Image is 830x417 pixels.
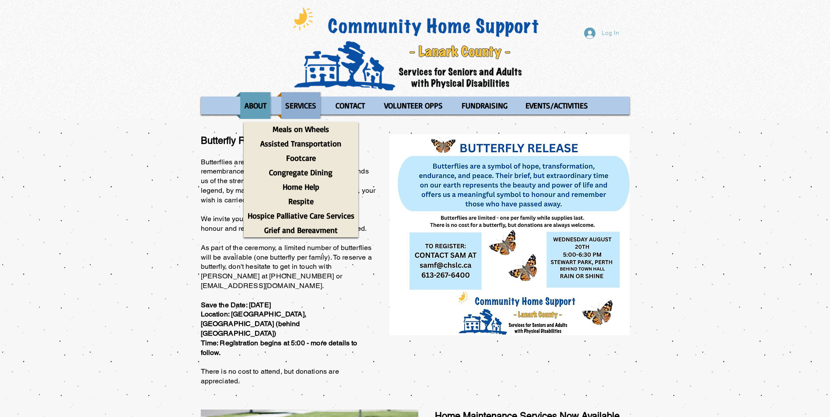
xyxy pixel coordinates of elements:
p: Footcare [282,151,320,165]
p: Home Help [279,180,323,194]
a: VOLUNTEER OPPS [376,92,451,119]
a: Meals on Wheels [244,122,358,136]
p: VOLUNTEER OPPS [380,92,447,119]
button: Log In [578,25,625,42]
span: Save the Date: [DATE] Location: [GEOGRAPHIC_DATA], [GEOGRAPHIC_DATA] (behind [GEOGRAPHIC_DATA]) T... [201,301,357,357]
a: SERVICES [277,92,325,119]
a: Home Help [244,180,358,194]
a: Hospice Palliative Care Services [244,208,358,223]
p: EVENTS/ACTIVITIES [522,92,592,119]
span: Log In [599,29,622,38]
a: FUNDRAISING [453,92,515,119]
p: ABOUT [241,92,270,119]
p: SERVICES [281,92,320,119]
a: Footcare [244,151,358,165]
a: Assisted Transportation [244,136,358,151]
span: Butterfly Release - [DATE] [201,135,311,146]
p: Congregate Dining [265,165,336,180]
a: Congregate Dining [244,165,358,180]
a: EVENTS/ACTIVITIES [517,92,596,119]
nav: Site [201,92,630,119]
p: CONTACT [332,92,369,119]
p: Grief and Bereavment [260,223,342,237]
img: butterfly_release_2025.jpg [389,134,630,335]
a: CONTACT [327,92,374,119]
a: Grief and Bereavment [244,223,358,237]
a: ABOUT [236,92,275,119]
p: Meals on Wheels [269,122,333,136]
p: Assisted Transportation [256,136,345,151]
p: FUNDRAISING [458,92,511,119]
span: Butterflies are a powerful symbol of hope and remembrance. Their brief, beautiful presence remind... [201,158,376,385]
a: Respite [244,194,358,208]
p: Respite [284,194,318,208]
